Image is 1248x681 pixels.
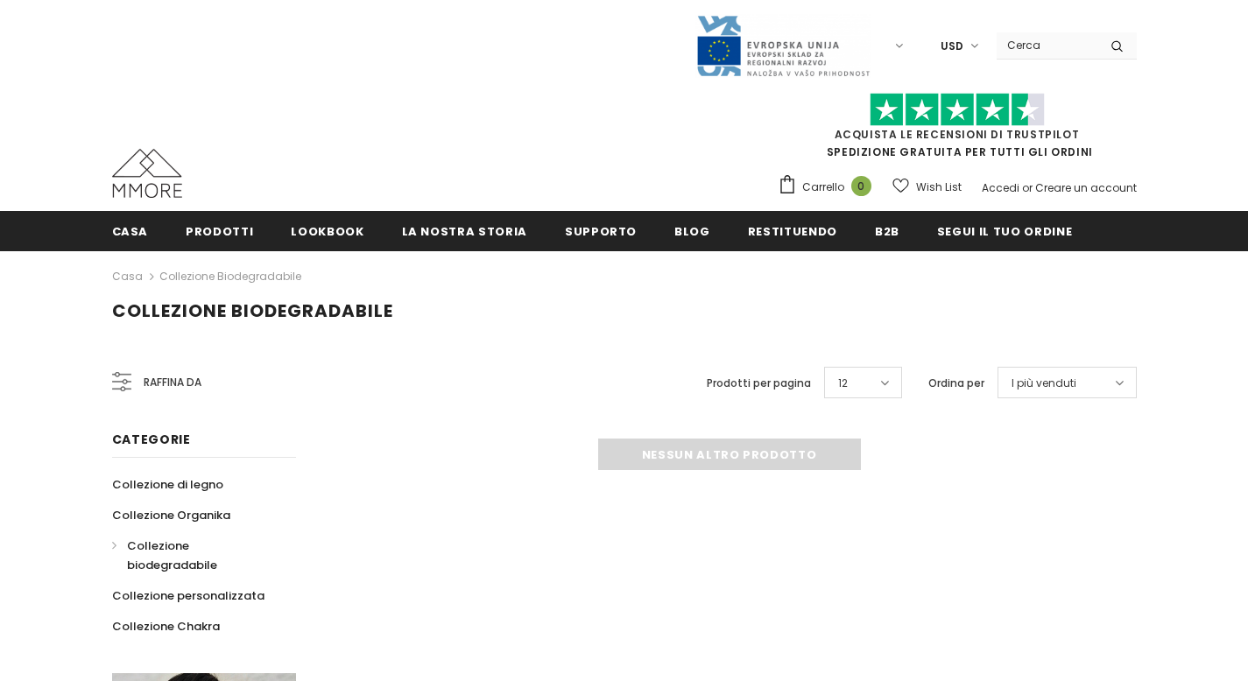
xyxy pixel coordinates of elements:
span: Collezione di legno [112,476,223,493]
img: Fidati di Pilot Stars [870,93,1045,127]
span: Prodotti [186,223,253,240]
a: Acquista le recensioni di TrustPilot [835,127,1080,142]
span: or [1022,180,1033,195]
span: Categorie [112,431,191,448]
a: Lookbook [291,211,363,250]
a: Collezione biodegradabile [159,269,301,284]
a: Collezione Organika [112,500,230,530]
a: Blog [674,211,710,250]
a: Prodotti [186,211,253,250]
input: Search Site [997,32,1097,58]
span: I più venduti [1012,375,1076,392]
a: Collezione personalizzata [112,580,264,611]
img: Javni Razpis [695,14,871,78]
img: Casi MMORE [112,149,182,198]
a: supporto [565,211,637,250]
span: Casa [112,223,149,240]
a: B2B [875,211,899,250]
span: supporto [565,223,637,240]
a: Carrello 0 [778,174,880,200]
span: Blog [674,223,710,240]
a: La nostra storia [402,211,527,250]
span: La nostra storia [402,223,527,240]
span: Collezione Chakra [112,618,220,635]
span: Carrello [802,179,844,196]
span: Collezione biodegradabile [127,537,217,573]
span: Segui il tuo ordine [937,223,1072,240]
span: Wish List [916,179,962,196]
a: Wish List [892,172,962,202]
a: Casa [112,211,149,250]
span: 0 [851,176,871,196]
span: 12 [838,375,848,392]
span: Lookbook [291,223,363,240]
span: USD [941,38,963,55]
a: Collezione Chakra [112,611,220,642]
span: Raffina da [144,373,201,392]
label: Ordina per [928,375,984,392]
a: Accedi [982,180,1019,195]
span: Collezione personalizzata [112,587,264,604]
label: Prodotti per pagina [707,375,811,392]
span: SPEDIZIONE GRATUITA PER TUTTI GLI ORDINI [778,101,1137,159]
span: Collezione biodegradabile [112,298,393,323]
a: Creare un account [1035,180,1137,195]
a: Casa [112,266,143,287]
span: B2B [875,223,899,240]
span: Restituendo [748,223,837,240]
span: Collezione Organika [112,507,230,523]
a: Collezione di legno [112,469,223,500]
a: Javni Razpis [695,38,871,53]
a: Segui il tuo ordine [937,211,1072,250]
a: Collezione biodegradabile [112,530,277,580]
a: Restituendo [748,211,837,250]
